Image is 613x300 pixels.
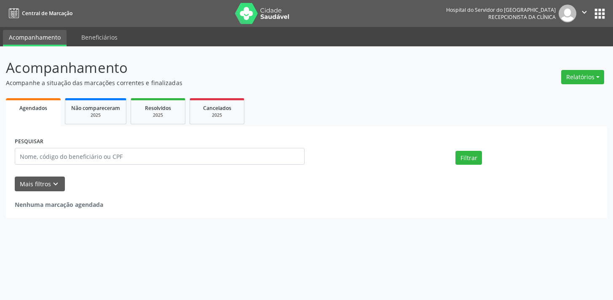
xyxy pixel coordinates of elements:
[6,6,72,20] a: Central de Marcação
[576,5,592,22] button: 
[203,104,231,112] span: Cancelados
[15,201,103,209] strong: Nenhuma marcação agendada
[3,30,67,46] a: Acompanhamento
[580,8,589,17] i: 
[22,10,72,17] span: Central de Marcação
[51,179,60,189] i: keyboard_arrow_down
[6,78,427,87] p: Acompanhe a situação das marcações correntes e finalizadas
[6,57,427,78] p: Acompanhamento
[446,6,556,13] div: Hospital do Servidor do [GEOGRAPHIC_DATA]
[71,104,120,112] span: Não compareceram
[15,177,65,191] button: Mais filtroskeyboard_arrow_down
[71,112,120,118] div: 2025
[196,112,238,118] div: 2025
[488,13,556,21] span: Recepcionista da clínica
[15,135,43,148] label: PESQUISAR
[592,6,607,21] button: apps
[19,104,47,112] span: Agendados
[137,112,179,118] div: 2025
[145,104,171,112] span: Resolvidos
[559,5,576,22] img: img
[15,148,305,165] input: Nome, código do beneficiário ou CPF
[75,30,123,45] a: Beneficiários
[455,151,482,165] button: Filtrar
[561,70,604,84] button: Relatórios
